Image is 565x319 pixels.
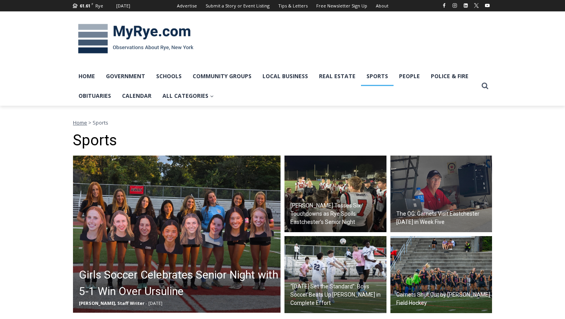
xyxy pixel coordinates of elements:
h2: The OG: Garnets Visit Eastchester [DATE] in Week Five [396,210,490,226]
img: (PHOTO: The 2025 Rye Girls Soccer seniors. L to R: Parker Calhoun, Claire Curran, Alessia MacKinn... [73,156,281,313]
span: [DATE] [148,300,162,306]
a: Girls Soccer Celebrates Senior Night with 5-1 Win Over Ursuline [PERSON_NAME], Staff Writer - [DATE] [73,156,281,313]
a: X [472,1,481,10]
a: The OG: Garnets Visit Eastchester [DATE] in Week Five [390,156,492,233]
a: Linkedin [461,1,470,10]
span: All Categories [162,92,214,100]
div: Rye [95,2,103,9]
span: Sports [93,119,108,126]
a: Obituaries [73,86,117,106]
span: - [146,300,147,306]
a: All Categories [157,86,219,106]
a: Facebook [439,1,449,10]
span: 61.61 [80,3,90,9]
img: (PHOTO: The Rye Field Hockey team celebrating on September 16, 2025. Credit: Maureen Tsuchida.) [390,236,492,313]
img: (PHOTO: The Rye Football team after their 48-23 Week Five win on October 10, 2025. Contributed.) [284,156,386,233]
a: Real Estate [313,66,361,86]
img: (PHOTO" Steve “The OG” Feeney in the press box at Rye High School's Nugent Stadium, 2022.) [390,156,492,233]
h2: [PERSON_NAME] Tosses Six Touchdowns as Rye Spoils Eastchester’s Senior Night [290,202,385,226]
img: MyRye.com [73,18,199,59]
h2: “[DATE] Set the Standard”: Boys Soccer Beats Up [PERSON_NAME] in Complete Effort [290,282,385,307]
span: > [88,119,91,126]
a: Schools [151,66,187,86]
h1: Sports [73,132,492,150]
img: (PHOTO: Rye Boys Soccer's Eddie Kehoe (#9 pink) goes up for a header against Pelham on October 8,... [284,236,386,313]
a: Home [73,66,100,86]
nav: Breadcrumbs [73,119,492,126]
a: Community Groups [187,66,257,86]
button: View Search Form [478,79,492,93]
span: [PERSON_NAME], Staff Writer [79,300,144,306]
a: YouTube [483,1,492,10]
nav: Primary Navigation [73,66,478,106]
a: People [394,66,425,86]
a: Calendar [117,86,157,106]
span: F [91,2,93,6]
h2: Girls Soccer Celebrates Senior Night with 5-1 Win Over Ursuline [79,267,279,300]
h2: Garnets Shut Out by [PERSON_NAME] Field Hockey [396,291,490,307]
a: “[DATE] Set the Standard”: Boys Soccer Beats Up [PERSON_NAME] in Complete Effort [284,236,386,313]
a: Instagram [450,1,459,10]
div: [DATE] [116,2,130,9]
a: Home [73,119,87,126]
a: [PERSON_NAME] Tosses Six Touchdowns as Rye Spoils Eastchester’s Senior Night [284,156,386,233]
a: Garnets Shut Out by [PERSON_NAME] Field Hockey [390,236,492,313]
a: Police & Fire [425,66,474,86]
a: Sports [361,66,394,86]
a: Government [100,66,151,86]
a: Local Business [257,66,313,86]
